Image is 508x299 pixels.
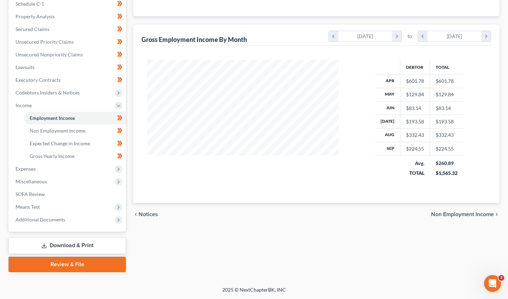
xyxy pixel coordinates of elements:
[430,60,463,74] th: Total
[406,132,424,139] div: $332.43
[16,13,55,19] span: Property Analysis
[16,51,83,57] span: Unsecured Nonpriority Claims
[139,212,158,217] span: Notices
[10,188,126,201] a: SOFA Review
[16,204,40,210] span: Means Test
[430,115,463,128] td: $193.58
[16,64,35,70] span: Lawsuits
[430,142,463,155] td: $224.55
[418,31,428,42] i: chevron_left
[375,142,400,155] th: Sep
[24,150,126,163] a: Gross Yearly Income
[10,10,126,23] a: Property Analysis
[16,191,45,197] span: SOFA Review
[375,115,400,128] th: [DATE]
[481,31,491,42] i: chevron_right
[428,31,482,42] div: [DATE]
[16,39,74,45] span: Unsecured Priority Claims
[406,78,424,85] div: $601.78
[10,23,126,36] a: Secured Claims
[16,77,61,83] span: Executory Contracts
[24,137,126,150] a: Expected Change in Income
[30,153,74,159] span: Gross Yearly Income
[430,88,463,101] td: $129.84
[24,124,126,137] a: Non Employment Income
[375,128,400,142] th: Aug
[16,1,44,7] span: Schedule C-1
[30,128,85,134] span: Non Employment Income
[406,145,424,152] div: $224.55
[10,36,126,48] a: Unsecured Priority Claims
[375,88,400,101] th: May
[329,31,338,42] i: chevron_left
[431,212,500,217] button: Non Employment Income chevron_right
[375,74,400,88] th: Apr
[53,286,455,299] div: 2025 © NextChapterBK, INC
[406,170,424,177] div: TOTAL
[338,31,392,42] div: [DATE]
[16,90,80,96] span: Codebtors Insiders & Notices
[375,101,400,115] th: Jun
[406,160,424,167] div: Avg.
[16,26,49,32] span: Secured Claims
[16,166,36,172] span: Expenses
[24,112,126,124] a: Employment Income
[407,33,412,40] span: to
[10,61,126,74] a: Lawsuits
[494,212,500,217] i: chevron_right
[431,212,494,217] span: Non Employment Income
[406,105,424,112] div: $83.14
[16,216,65,222] span: Additional Documents
[392,31,401,42] i: chevron_right
[436,160,458,167] div: $260.89
[8,237,126,254] a: Download & Print
[16,178,47,184] span: Miscellaneous
[30,115,75,121] span: Employment Income
[430,74,463,88] td: $601.78
[8,257,126,272] a: Review & File
[430,128,463,142] td: $332.43
[10,48,126,61] a: Unsecured Nonpriority Claims
[16,102,32,108] span: Income
[498,275,504,281] span: 3
[436,170,458,177] div: $1,565.32
[484,275,501,292] iframe: Intercom live chat
[406,118,424,125] div: $193.58
[133,212,139,217] i: chevron_left
[141,35,247,44] div: Gross Employment Income By Month
[133,212,158,217] button: chevron_left Notices
[406,91,424,98] div: $129.84
[30,140,90,146] span: Expected Change in Income
[10,74,126,86] a: Executory Contracts
[400,60,430,74] th: Debtor
[430,101,463,115] td: $83.14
